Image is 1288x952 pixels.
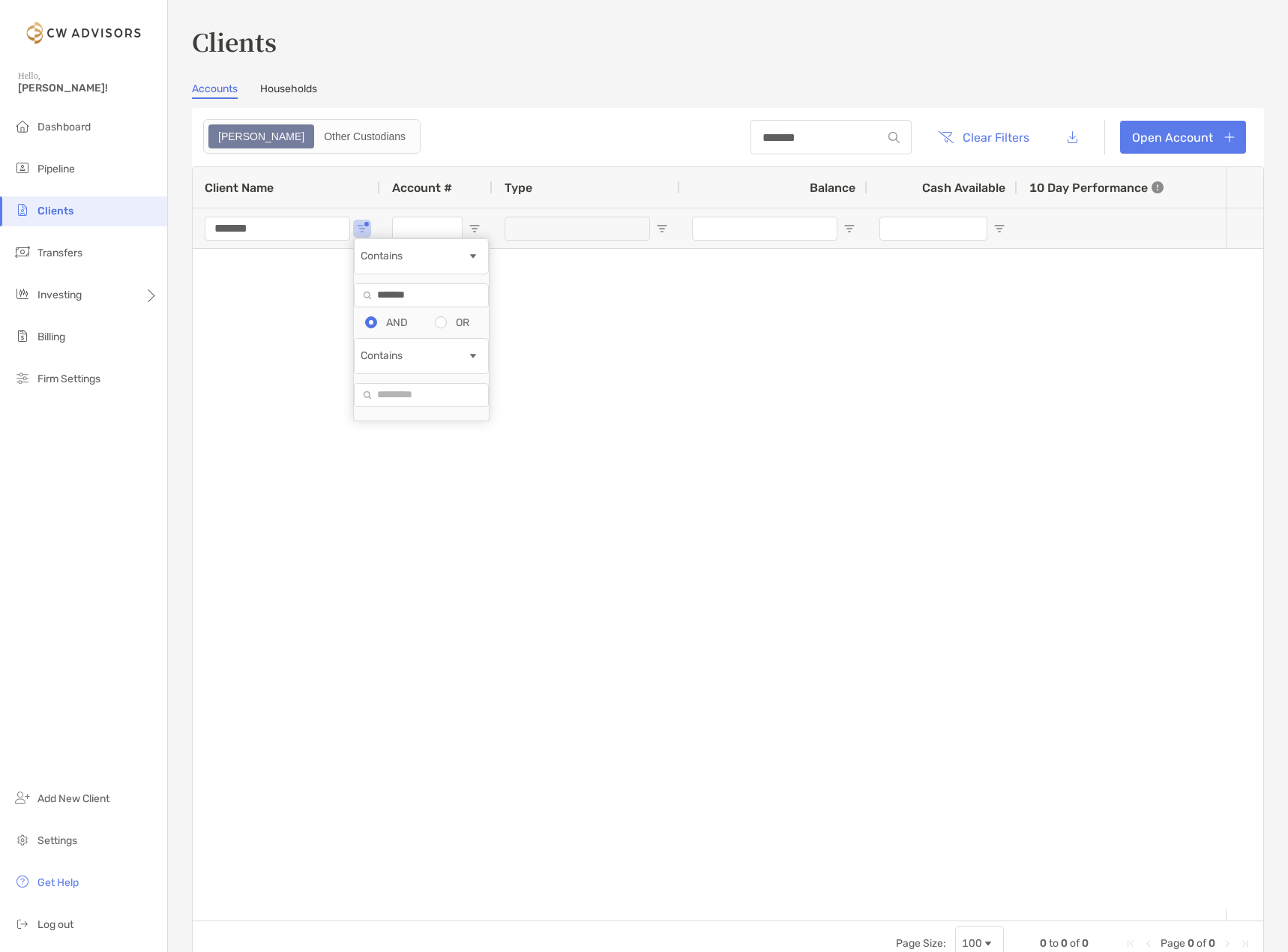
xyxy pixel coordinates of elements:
img: input icon [888,132,900,143]
span: Billing [37,331,65,343]
span: Log out [37,918,73,931]
div: Column Filter [353,238,490,421]
img: investing icon [13,285,31,303]
div: 100 [962,937,982,950]
button: Open Filter Menu [993,223,1005,235]
img: Zoe Logo [18,6,149,60]
button: Open Filter Menu [843,223,855,235]
img: get-help icon [13,873,31,891]
div: First Page [1125,938,1137,950]
span: Firm Settings [37,373,100,385]
span: Dashboard [37,121,91,133]
span: Settings [37,834,77,847]
span: to [1049,937,1059,950]
span: [PERSON_NAME]! [18,82,158,94]
input: Client Name Filter Input [205,217,350,241]
span: of [1070,937,1080,950]
button: Open Filter Menu [469,223,481,235]
span: 0 [1188,937,1194,950]
input: Balance Filter Input [692,217,837,241]
div: Contains [361,349,467,362]
span: Page [1161,937,1185,950]
div: Page Size: [896,937,946,950]
img: firm-settings icon [13,369,31,387]
div: AND [386,316,408,329]
span: of [1197,937,1206,950]
div: Filtering operator [354,238,489,274]
span: Client Name [205,181,274,195]
div: Last Page [1239,938,1251,950]
a: Accounts [192,82,238,99]
span: 0 [1082,937,1089,950]
span: Investing [37,289,82,301]
span: Account # [392,181,452,195]
a: Open Account [1120,121,1246,154]
div: Previous Page [1143,938,1155,950]
div: 10 Day Performance [1029,167,1164,208]
img: clients icon [13,201,31,219]
span: Pipeline [37,163,75,175]
span: Transfers [37,247,82,259]
img: transfers icon [13,243,31,261]
span: Balance [810,181,855,195]
span: Type [505,181,532,195]
span: Cash Available [922,181,1005,195]
button: Open Filter Menu [356,223,368,235]
span: Add New Client [37,792,109,805]
h3: Clients [192,24,1264,58]
span: Clients [37,205,73,217]
img: settings icon [13,831,31,849]
img: billing icon [13,327,31,345]
img: logout icon [13,915,31,933]
div: Zoe [210,126,313,147]
button: Clear Filters [927,121,1041,154]
a: Households [260,82,317,99]
span: Get Help [37,876,79,889]
button: Open Filter Menu [656,223,668,235]
div: Contains [361,250,467,262]
span: 0 [1040,937,1047,950]
input: Filter Value [354,283,489,307]
div: OR [456,316,469,329]
input: Filter Value [354,383,489,407]
img: pipeline icon [13,159,31,177]
div: Next Page [1221,938,1233,950]
div: Filtering operator [354,338,489,374]
input: Account # Filter Input [392,217,463,241]
input: Cash Available Filter Input [879,217,987,241]
div: segmented control [203,119,421,154]
img: add_new_client icon [13,789,31,807]
div: Other Custodians [316,126,414,147]
span: 0 [1209,937,1215,950]
img: dashboard icon [13,117,31,135]
span: 0 [1061,937,1068,950]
